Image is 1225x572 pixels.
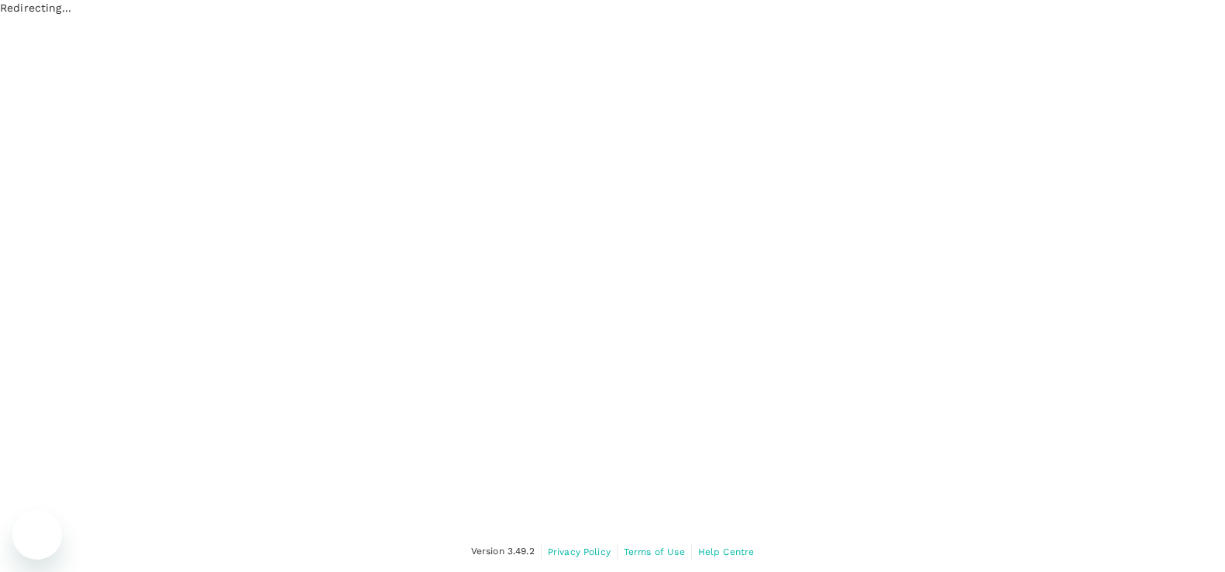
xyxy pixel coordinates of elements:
[624,546,685,557] span: Terms of Use
[548,543,611,560] a: Privacy Policy
[698,546,755,557] span: Help Centre
[698,543,755,560] a: Help Centre
[548,546,611,557] span: Privacy Policy
[624,543,685,560] a: Terms of Use
[471,544,535,560] span: Version 3.49.2
[12,510,62,560] iframe: Button to launch messaging window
